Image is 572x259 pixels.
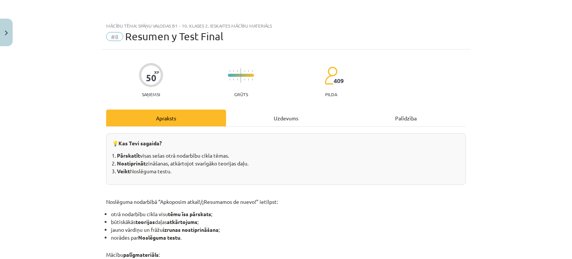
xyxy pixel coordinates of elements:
[106,245,466,259] p: Mācību :
[138,234,180,241] b: Noslēguma testu
[139,92,163,97] p: Saņemsi
[136,218,155,225] b: teorijas
[111,218,466,226] li: būtiskākās daļas ;
[125,30,223,42] span: Resumen y Test Final
[244,79,245,80] img: icon-short-line-57e1e144782c952c97e751825c79c345078a6d821885a25fce030b3d8c18986b.svg
[234,92,248,97] p: Grūts
[146,73,156,83] div: 50
[117,168,130,174] b: Veikt
[106,110,226,126] div: Apraksts
[324,66,337,85] img: students-c634bb4e5e11cddfef0936a35e636f08e4e9abd3cc4e673bd6f9a4125e45ecb1.svg
[117,159,460,167] li: zināšanas, atkārtojot svarīgāko teorijas daļu.
[226,110,346,126] div: Uzdevums
[118,140,162,146] b: Kas Tevi sagaida?
[117,160,146,167] b: Nostiprināt
[248,70,249,72] img: icon-short-line-57e1e144782c952c97e751825c79c345078a6d821885a25fce030b3d8c18986b.svg
[111,210,466,218] li: otrā nodarbību cikla visu ;
[163,226,219,233] b: izrunas nostiprināšana
[154,70,159,74] span: XP
[111,234,466,241] li: norādes par .
[167,218,197,225] b: atkārtojums
[233,70,234,72] img: icon-short-line-57e1e144782c952c97e751825c79c345078a6d821885a25fce030b3d8c18986b.svg
[106,32,123,41] span: #8
[106,23,466,28] div: Mācību tēma: Spāņu valodas b1 - 10. klases 2. ieskaites mācību materiāls
[248,79,249,80] img: icon-short-line-57e1e144782c952c97e751825c79c345078a6d821885a25fce030b3d8c18986b.svg
[237,79,238,80] img: icon-short-line-57e1e144782c952c97e751825c79c345078a6d821885a25fce030b3d8c18986b.svg
[237,70,238,72] img: icon-short-line-57e1e144782c952c97e751825c79c345078a6d821885a25fce030b3d8c18986b.svg
[117,152,460,159] li: visas sešas otrā nodarbību cikla tēmas.
[233,79,234,80] img: icon-short-line-57e1e144782c952c97e751825c79c345078a6d821885a25fce030b3d8c18986b.svg
[117,167,460,175] li: Noslēguma testu.
[168,211,211,217] b: tēmu īss pārskats
[229,79,230,80] img: icon-short-line-57e1e144782c952c97e751825c79c345078a6d821885a25fce030b3d8c18986b.svg
[252,70,252,72] img: icon-short-line-57e1e144782c952c97e751825c79c345078a6d821885a25fce030b3d8c18986b.svg
[117,152,140,159] b: Pārskatīt
[325,92,337,97] p: pilda
[111,226,466,234] li: jauno vārdiņu un frāžu ;
[244,70,245,72] img: icon-short-line-57e1e144782c952c97e751825c79c345078a6d821885a25fce030b3d8c18986b.svg
[334,78,344,84] span: 409
[106,185,466,206] p: Noslēguma nodarbībā “Apkoposim atkal!/¡Resumamos de nuevo!” ietilpst:
[112,139,460,147] p: 💡
[346,110,466,126] div: Palīdzība
[229,70,230,72] img: icon-short-line-57e1e144782c952c97e751825c79c345078a6d821885a25fce030b3d8c18986b.svg
[123,251,159,258] b: palīgmateriāls
[5,31,8,35] img: icon-close-lesson-0947bae3869378f0d4975bcd49f059093ad1ed9edebbc8119c70593378902aed.svg
[252,79,252,80] img: icon-short-line-57e1e144782c952c97e751825c79c345078a6d821885a25fce030b3d8c18986b.svg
